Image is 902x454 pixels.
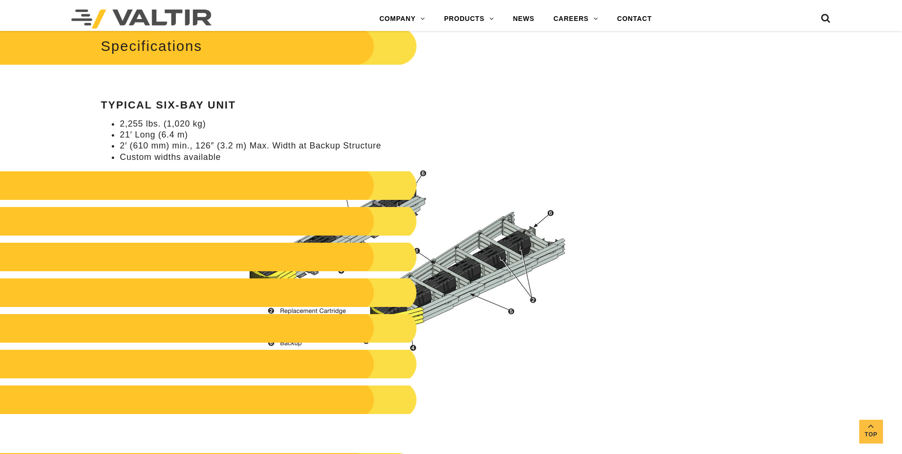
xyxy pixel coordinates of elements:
[435,10,504,29] a: PRODUCTS
[120,129,576,140] li: 21′ Long (6.4 m)
[608,10,661,29] a: CONTACT
[120,152,576,163] li: Custom widths available
[859,429,883,440] span: Top
[120,118,576,129] li: 2,255 lbs. (1,020 kg)
[71,10,212,29] img: Valtir
[544,10,608,29] a: CAREERS
[370,10,435,29] a: COMPANY
[101,99,236,111] strong: Typical Six-Bay Unit
[859,420,883,444] a: Top
[120,140,576,151] li: 2′ (610 mm) min., 126″ (3.2 m) Max. Width at Backup Structure
[504,10,544,29] a: NEWS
